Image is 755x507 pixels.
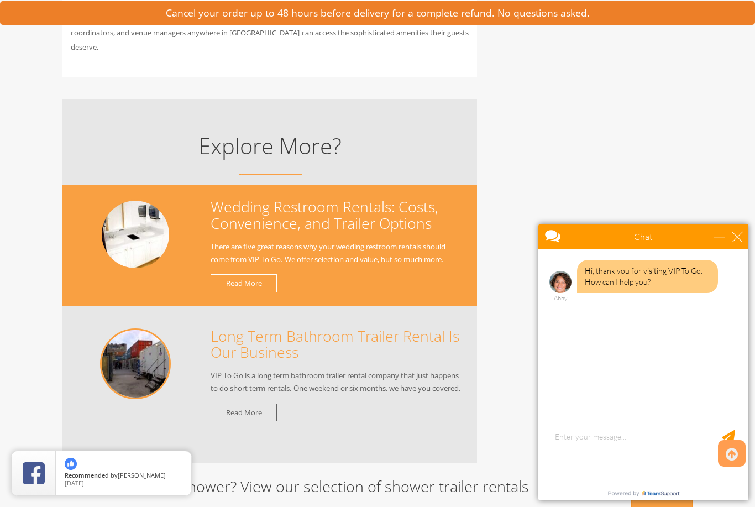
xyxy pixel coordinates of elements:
img: Review Rating [23,462,45,484]
h3: Long Term Bathroom Trailer Rental Is Our Business [211,328,463,361]
img: thumbs up icon [65,458,77,470]
h2: Looking to rent a shower? View our selection of shower trailer rentals [62,478,531,495]
a: Read More [211,404,277,422]
iframe: Live Chat Box [532,217,755,507]
span: [PERSON_NAME] [118,471,166,479]
span: [DATE] [65,479,84,487]
a: Read More [211,274,277,292]
h2: Explore More? [62,134,477,158]
span: Recommended [65,471,109,479]
p: There are five great reasons why your wedding restroom rentals should come from VIP To Go. We off... [211,241,463,265]
img: Wedding Restroom Rentals: Costs, Convenience, and Trailer Options [100,199,171,270]
img: Long Term Bathroom Trailer Rental Is Our Business [100,328,171,399]
span: by [65,472,182,480]
h3: Wedding Restroom Rentals: Costs, Convenience, and Trailer Options [211,199,463,232]
p: VIP To Go is a long term bathroom trailer rental company that just happens to do short term renta... [211,369,463,394]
